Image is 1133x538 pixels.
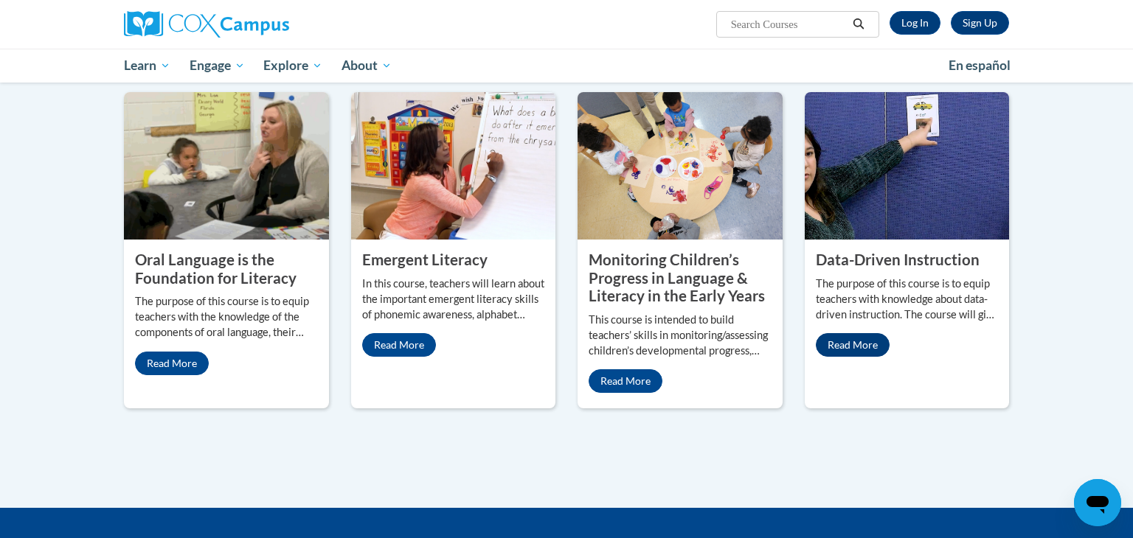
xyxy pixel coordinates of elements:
[135,251,297,287] property: Oral Language is the Foundation for Literacy
[816,333,890,357] a: Read More
[730,15,848,33] input: Search Courses
[342,57,392,74] span: About
[135,294,318,340] p: The purpose of this course is to equip teachers with the knowledge of the components of oral lang...
[816,251,980,268] property: Data-Driven Instruction
[362,251,488,268] property: Emergent Literacy
[263,57,322,74] span: Explore
[124,57,170,74] span: Learn
[1074,479,1121,526] iframe: Button to launch messaging window
[890,11,940,35] a: Log In
[254,49,332,83] a: Explore
[951,11,1009,35] a: Register
[589,369,662,393] a: Read More
[135,352,209,375] a: Read More
[816,276,999,323] p: The purpose of this course is to equip teachers with knowledge about data-driven instruction. The...
[351,92,556,240] img: Emergent Literacy
[589,251,765,304] property: Monitoring Children’s Progress in Language & Literacy in the Early Years
[362,333,436,357] a: Read More
[124,11,289,38] img: Cox Campus
[114,49,180,83] a: Learn
[332,49,401,83] a: About
[949,57,1011,73] span: En español
[805,92,1010,240] img: Data-Driven Instruction
[180,49,254,83] a: Engage
[848,15,870,33] button: Search
[362,276,545,323] p: In this course, teachers will learn about the important emergent literacy skills of phonemic awar...
[124,92,329,240] img: Oral Language is the Foundation for Literacy
[190,57,245,74] span: Engage
[124,11,404,38] a: Cox Campus
[939,50,1020,81] a: En español
[578,92,783,240] img: Monitoring Children’s Progress in Language & Literacy in the Early Years
[589,312,772,359] p: This course is intended to build teachers’ skills in monitoring/assessing children’s developmenta...
[102,49,1031,83] div: Main menu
